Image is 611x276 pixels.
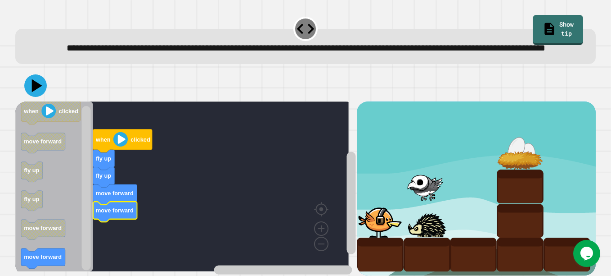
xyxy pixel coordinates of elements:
text: clicked [59,108,78,115]
text: fly up [24,196,39,203]
text: when [23,108,39,115]
text: move forward [24,254,62,261]
div: Blockly Workspace [15,101,357,276]
text: fly up [96,155,111,162]
text: move forward [24,138,62,145]
text: move forward [96,207,134,214]
iframe: chat widget [573,240,602,267]
text: fly up [24,167,39,174]
text: when [95,136,111,143]
text: move forward [24,225,62,232]
text: move forward [96,190,134,197]
a: Show tip [533,15,583,45]
text: fly up [96,172,111,179]
text: clicked [130,136,150,143]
